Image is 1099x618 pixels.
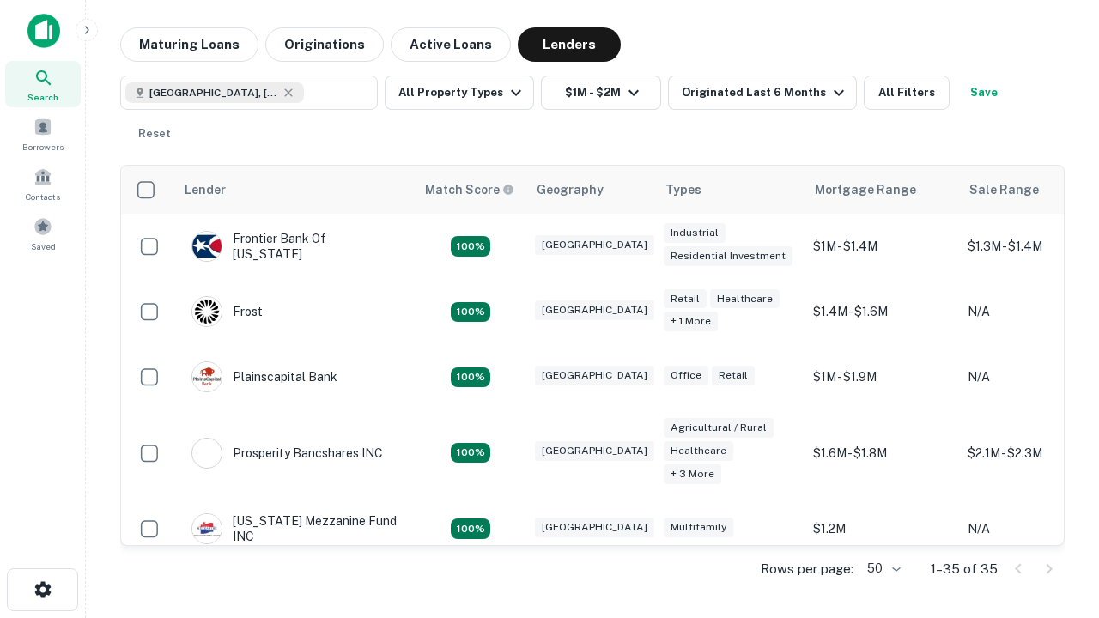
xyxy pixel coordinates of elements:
button: Originations [265,27,384,62]
a: Contacts [5,161,81,207]
img: capitalize-icon.png [27,14,60,48]
span: [GEOGRAPHIC_DATA], [GEOGRAPHIC_DATA], [GEOGRAPHIC_DATA] [149,85,278,100]
td: $1.6M - $1.8M [805,409,959,496]
p: 1–35 of 35 [931,559,998,579]
th: Lender [174,166,415,214]
a: Search [5,61,81,107]
div: Healthcare [664,441,733,461]
th: Types [655,166,805,214]
div: Agricultural / Rural [664,418,774,438]
td: $1M - $1.9M [805,344,959,409]
button: Maturing Loans [120,27,258,62]
img: picture [192,514,222,543]
div: Office [664,366,708,385]
div: Matching Properties: 4, hasApolloMatch: undefined [451,367,490,388]
button: $1M - $2M [541,76,661,110]
button: All Property Types [385,76,534,110]
div: Matching Properties: 6, hasApolloMatch: undefined [451,443,490,463]
span: Contacts [26,190,60,203]
div: Capitalize uses an advanced AI algorithm to match your search with the best lender. The match sco... [425,180,514,199]
div: Frost [191,296,263,327]
div: Multifamily [664,518,733,537]
div: Retail [712,366,755,385]
div: Originated Last 6 Months [682,82,849,103]
div: [GEOGRAPHIC_DATA] [535,441,654,461]
p: Rows per page: [761,559,853,579]
div: Matching Properties: 4, hasApolloMatch: undefined [451,302,490,323]
div: Lender [185,179,226,200]
img: picture [192,362,222,391]
td: $1M - $1.4M [805,214,959,279]
div: [GEOGRAPHIC_DATA] [535,300,654,320]
button: Reset [127,117,182,151]
div: [GEOGRAPHIC_DATA] [535,518,654,537]
div: + 1 more [664,312,718,331]
div: Prosperity Bancshares INC [191,438,383,469]
a: Borrowers [5,111,81,157]
td: $1.4M - $1.6M [805,279,959,344]
div: Plainscapital Bank [191,361,337,392]
div: 50 [860,556,903,581]
div: [US_STATE] Mezzanine Fund INC [191,513,398,544]
button: Originated Last 6 Months [668,76,857,110]
img: picture [192,232,222,261]
button: Save your search to get updates of matches that match your search criteria. [956,76,1011,110]
div: Types [665,179,701,200]
th: Geography [526,166,655,214]
td: $1.2M [805,496,959,561]
div: Retail [664,289,707,309]
div: + 3 more [664,464,721,484]
button: Lenders [518,27,621,62]
img: picture [192,439,222,468]
a: Saved [5,210,81,257]
div: Residential Investment [664,246,792,266]
th: Mortgage Range [805,166,959,214]
img: picture [192,297,222,326]
button: All Filters [864,76,950,110]
th: Capitalize uses an advanced AI algorithm to match your search with the best lender. The match sco... [415,166,526,214]
h6: Match Score [425,180,511,199]
div: Matching Properties: 5, hasApolloMatch: undefined [451,518,490,539]
div: Mortgage Range [815,179,916,200]
div: Frontier Bank Of [US_STATE] [191,231,398,262]
div: Industrial [664,223,726,243]
span: Search [27,90,58,104]
iframe: Chat Widget [1013,481,1099,563]
span: Borrowers [22,140,64,154]
div: [GEOGRAPHIC_DATA] [535,235,654,255]
div: Healthcare [710,289,780,309]
div: [GEOGRAPHIC_DATA] [535,366,654,385]
button: Active Loans [391,27,511,62]
div: Sale Range [969,179,1039,200]
span: Saved [31,239,56,253]
div: Geography [537,179,604,200]
div: Matching Properties: 4, hasApolloMatch: undefined [451,236,490,257]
